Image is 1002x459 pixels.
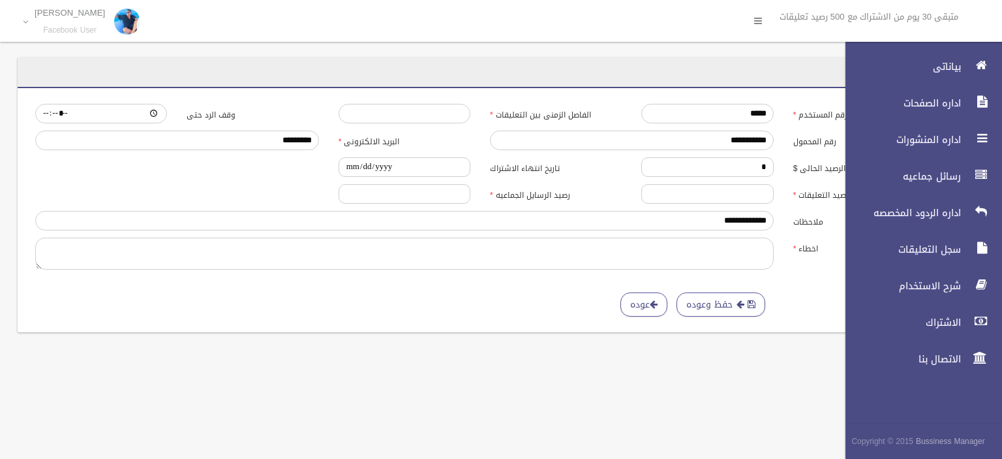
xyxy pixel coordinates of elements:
a: بياناتى [834,52,1002,81]
label: ملاحظات [783,211,935,229]
label: اخطاء [783,238,935,256]
span: اداره الردود المخصصه [834,206,965,219]
a: الاتصال بنا [834,345,1002,373]
span: اداره المنشورات [834,133,965,146]
label: الرصيد الحالى $ [783,157,935,176]
header: المستخدمين / تعديل [831,59,943,84]
small: Facebook User [35,25,105,35]
span: الاتصال بنا [834,353,965,366]
span: Copyright © 2015 [851,434,913,449]
label: رصيد التعليقات [783,184,935,202]
span: سجل التعليقات [834,243,965,256]
a: سجل التعليقات [834,235,1002,264]
span: بياناتى [834,60,965,73]
a: اداره المنشورات [834,125,1002,154]
span: شرح الاستخدام [834,279,965,293]
p: [PERSON_NAME] [35,8,105,18]
label: رصيد الرسايل الجماعيه [480,184,631,202]
strong: Bussiness Manager [916,434,985,449]
label: الفاصل الزمنى بين التعليقات [480,104,631,122]
label: وقف الرد حتى [177,104,328,122]
label: رقم المحمول [783,131,935,149]
a: اداره الصفحات [834,89,1002,118]
label: البريد الالكترونى [329,131,480,149]
label: رقم المستخدم [783,104,935,122]
a: الاشتراك [834,308,1002,337]
span: اداره الصفحات [834,97,965,110]
button: حفظ وعوده [676,293,765,317]
a: رسائل جماعيه [834,162,1002,191]
a: اداره الردود المخصصه [834,198,1002,227]
span: رسائل جماعيه [834,170,965,183]
a: عوده [620,293,667,317]
a: شرح الاستخدام [834,272,1002,300]
span: الاشتراك [834,316,965,329]
label: تاريخ انتهاء الاشتراك [480,157,631,176]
